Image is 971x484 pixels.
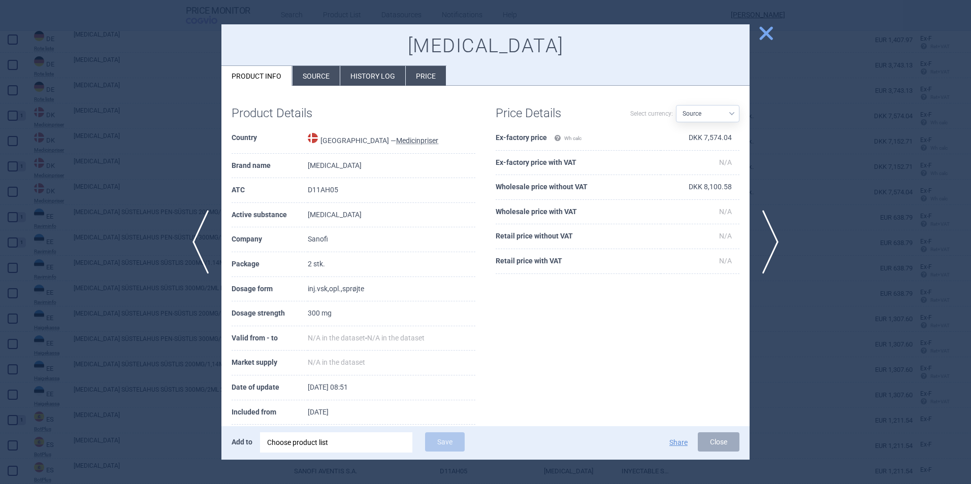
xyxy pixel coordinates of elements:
span: N/A [719,208,732,216]
td: [MEDICAL_DATA] [308,203,475,228]
span: N/A [719,232,732,240]
h1: Product Details [232,106,353,121]
h1: Price Details [496,106,618,121]
span: N/A [719,158,732,166]
th: Retail price without VAT [496,224,661,249]
th: Ex-factory price [496,126,661,151]
th: Included from [232,400,308,425]
th: Retail price with VAT [496,249,661,274]
h1: [MEDICAL_DATA] [232,34,739,58]
li: History log [340,66,405,86]
td: [MEDICAL_DATA] [308,154,475,179]
th: Wholesale price without VAT [496,175,661,200]
th: Dosage strength [232,301,308,326]
td: [DATE] [308,400,475,425]
th: Market supply [232,351,308,375]
td: DKK 7,574.04 [661,126,739,151]
td: - [308,326,475,351]
th: Package [232,252,308,277]
span: N/A in the dataset [308,334,365,342]
td: 300 mg [308,301,475,326]
td: 2 stk. [308,252,475,277]
span: Wh calc [554,135,581,141]
button: Share [669,439,688,446]
th: Brand name [232,154,308,179]
th: Country [232,126,308,154]
abbr: Medicinpriser — Danish Medicine Agency. Erhverv Medicinpriser database for bussines. [396,136,438,145]
button: Close [698,432,739,452]
span: N/A in the dataset [308,358,365,366]
button: Save [425,432,465,452]
th: Date of update [232,375,308,400]
div: Choose product list [260,432,412,453]
div: Choose product list [267,432,405,453]
td: DKK 8,100.58 [661,175,739,200]
span: N/A [719,257,732,265]
img: Denmark [308,133,318,143]
td: Sanofi [308,227,475,252]
span: N/A in the dataset [367,334,425,342]
th: Valid from - to [232,326,308,351]
td: inj.vsk,opl.,sprøjte [308,277,475,302]
th: Wholesale price with VAT [496,200,661,225]
li: Price [406,66,446,86]
p: Add to [232,432,252,452]
th: Dosage form [232,277,308,302]
td: D11AH05 [308,178,475,203]
label: Select currency: [630,105,673,122]
li: Product info [221,66,292,86]
li: Source [293,66,340,86]
th: Active substance [232,203,308,228]
td: [GEOGRAPHIC_DATA] — [308,126,475,154]
th: ATC [232,178,308,203]
th: Company [232,227,308,252]
td: [DATE] 08:51 [308,375,475,400]
th: Ex-factory price with VAT [496,151,661,176]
